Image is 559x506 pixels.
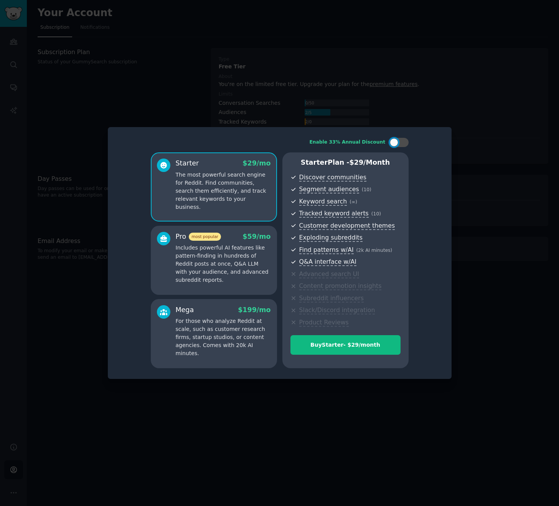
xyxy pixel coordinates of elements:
[299,246,354,254] span: Find patterns w/AI
[176,159,199,168] div: Starter
[299,270,359,278] span: Advanced search UI
[299,258,356,266] span: Q&A interface w/AI
[299,210,369,218] span: Tracked keyword alerts
[238,306,270,314] span: $ 199 /mo
[242,233,270,240] span: $ 59 /mo
[242,159,270,167] span: $ 29 /mo
[371,211,381,217] span: ( 10 )
[350,159,390,166] span: $ 29 /month
[176,171,271,211] p: The most powerful search engine for Reddit. Find communities, search them efficiently, and track ...
[290,335,401,355] button: BuyStarter- $29/month
[299,306,375,314] span: Slack/Discord integration
[299,222,395,230] span: Customer development themes
[176,232,221,241] div: Pro
[299,174,366,182] span: Discover communities
[176,305,194,315] div: Mega
[176,244,271,284] p: Includes powerful AI features like pattern-finding in hundreds of Reddit posts at once, Q&A LLM w...
[299,198,347,206] span: Keyword search
[362,187,371,192] span: ( 10 )
[299,234,363,242] span: Exploding subreddits
[290,158,401,167] p: Starter Plan -
[299,294,364,303] span: Subreddit influencers
[291,341,400,349] div: Buy Starter - $ 29 /month
[356,248,392,253] span: ( 2k AI minutes )
[299,282,382,290] span: Content promotion insights
[350,199,357,205] span: ( ∞ )
[176,317,271,357] p: For those who analyze Reddit at scale, such as customer research firms, startup studios, or conte...
[299,185,359,193] span: Segment audiences
[189,233,221,241] span: most popular
[310,139,386,146] div: Enable 33% Annual Discount
[299,319,349,327] span: Product Reviews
